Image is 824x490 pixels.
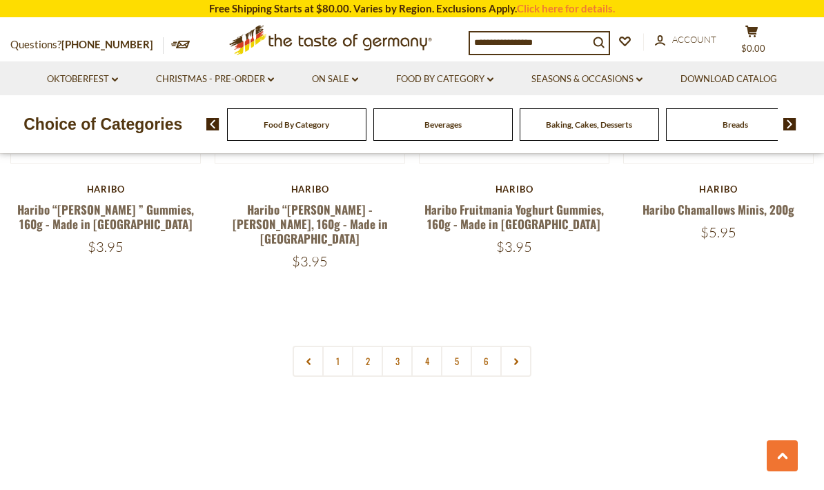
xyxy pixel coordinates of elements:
a: Christmas - PRE-ORDER [156,72,274,87]
a: Food By Category [396,72,493,87]
a: Baking, Cakes, Desserts [546,119,632,130]
a: On Sale [312,72,358,87]
span: $5.95 [700,224,736,241]
span: Account [672,34,716,45]
a: Oktoberfest [47,72,118,87]
a: 1 [322,346,353,377]
img: previous arrow [206,118,219,130]
span: $3.95 [496,238,532,255]
a: Beverages [424,119,462,130]
button: $0.00 [731,25,772,59]
a: Click here for details. [517,2,615,14]
a: Haribo Fruitmania Yoghurt Gummies, 160g - Made in [GEOGRAPHIC_DATA] [424,201,604,233]
a: 3 [382,346,413,377]
a: Haribo “[PERSON_NAME] ” Gummies, 160g - Made in [GEOGRAPHIC_DATA] [17,201,194,233]
span: $3.95 [292,253,328,270]
a: 6 [471,346,502,377]
a: Seasons & Occasions [531,72,642,87]
a: Haribo “[PERSON_NAME] - [PERSON_NAME], 160g - Made in [GEOGRAPHIC_DATA] [233,201,388,248]
div: Haribo [10,184,201,195]
p: Questions? [10,36,164,54]
div: Haribo [623,184,814,195]
a: Account [655,32,716,48]
span: $3.95 [88,238,124,255]
img: next arrow [783,118,796,130]
a: Haribo Chamallows Minis, 200g [642,201,794,218]
a: Breads [723,119,748,130]
div: Haribo [215,184,405,195]
span: $0.00 [741,43,765,54]
a: Download Catalog [680,72,777,87]
a: Food By Category [264,119,329,130]
a: 2 [352,346,383,377]
a: 4 [411,346,442,377]
a: [PHONE_NUMBER] [61,38,153,50]
a: 5 [441,346,472,377]
div: Haribo [419,184,609,195]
